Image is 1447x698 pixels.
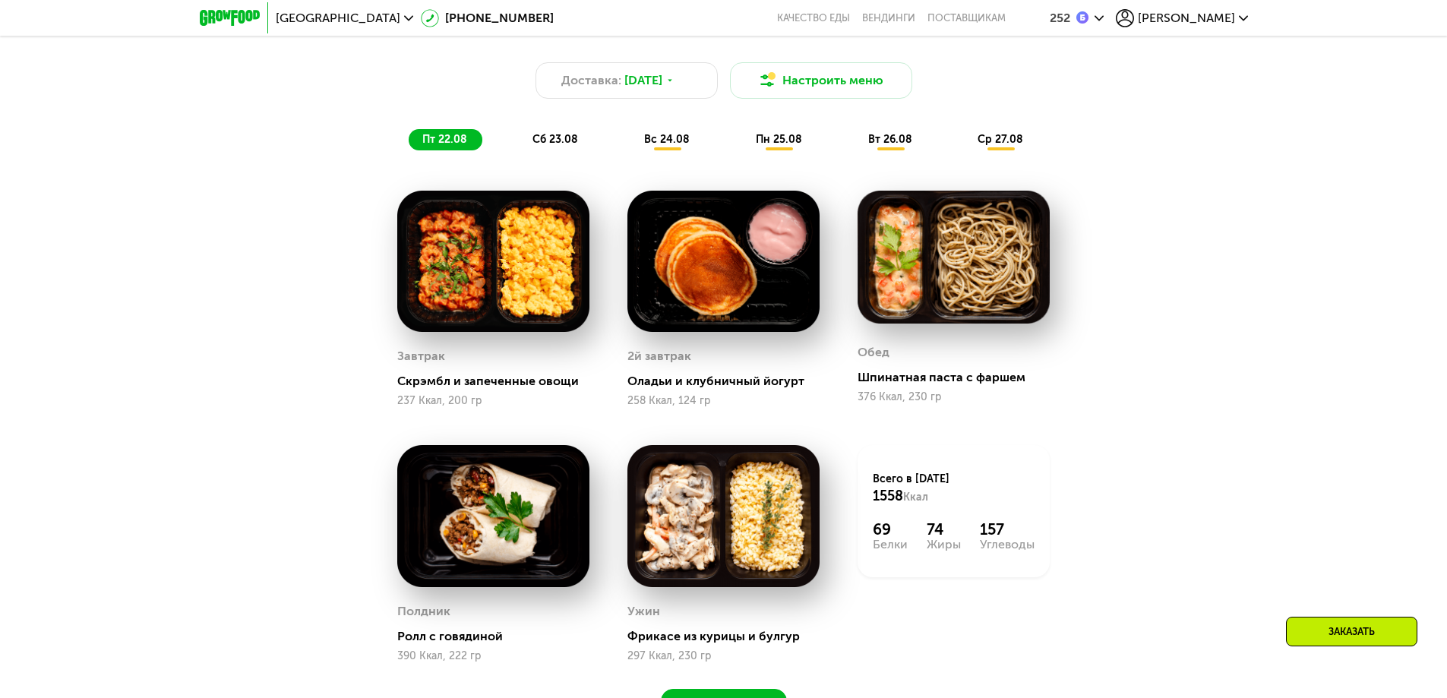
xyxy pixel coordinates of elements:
div: Шпинатная паста с фаршем [858,370,1062,385]
div: Оладьи и клубничный йогурт [627,374,832,389]
span: Доставка: [561,71,621,90]
div: 258 Ккал, 124 гр [627,395,820,407]
div: 157 [980,520,1035,539]
button: Настроить меню [730,62,912,99]
span: сб 23.08 [532,133,578,146]
div: 69 [873,520,908,539]
div: Ужин [627,600,660,623]
span: вт 26.08 [868,133,912,146]
span: 1558 [873,488,903,504]
span: ср 27.08 [978,133,1023,146]
div: Всего в [DATE] [873,472,1035,505]
div: поставщикам [927,12,1006,24]
div: Жиры [927,539,961,551]
div: Скрэмбл и запеченные овощи [397,374,602,389]
a: [PHONE_NUMBER] [421,9,554,27]
span: пт 22.08 [422,133,467,146]
span: Ккал [903,491,928,504]
span: пн 25.08 [756,133,802,146]
div: 376 Ккал, 230 гр [858,391,1050,403]
div: 252 [1050,12,1070,24]
span: [PERSON_NAME] [1138,12,1235,24]
a: Вендинги [862,12,915,24]
div: Полдник [397,600,450,623]
div: Углеводы [980,539,1035,551]
div: 390 Ккал, 222 гр [397,650,589,662]
div: 2й завтрак [627,345,691,368]
div: Обед [858,341,889,364]
div: 74 [927,520,961,539]
span: вс 24.08 [644,133,690,146]
div: Фрикасе из курицы и булгур [627,629,832,644]
div: Белки [873,539,908,551]
div: Заказать [1286,617,1417,646]
div: 237 Ккал, 200 гр [397,395,589,407]
a: Качество еды [777,12,850,24]
span: [DATE] [624,71,662,90]
span: [GEOGRAPHIC_DATA] [276,12,400,24]
div: 297 Ккал, 230 гр [627,650,820,662]
div: Ролл с говядиной [397,629,602,644]
div: Завтрак [397,345,445,368]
